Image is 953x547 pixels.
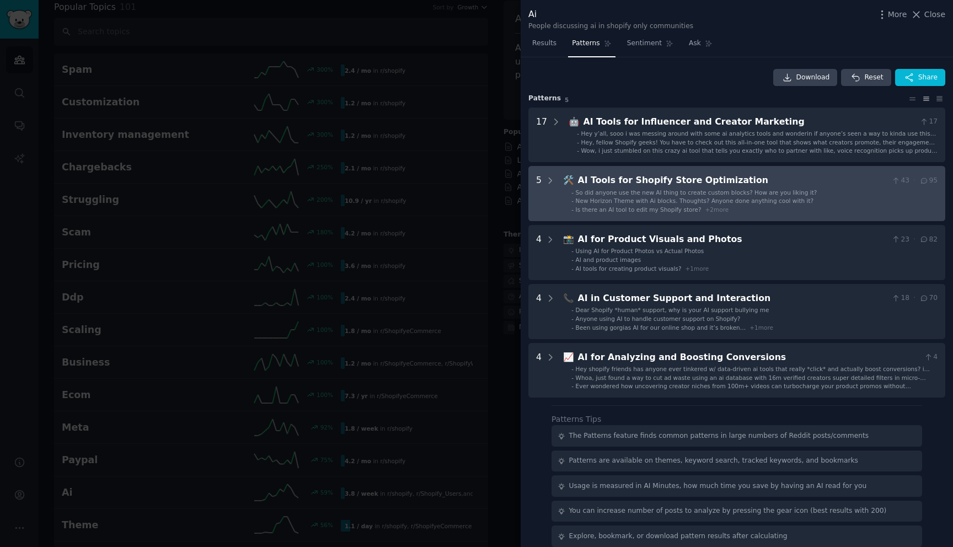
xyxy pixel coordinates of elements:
[623,35,677,57] a: Sentiment
[569,456,858,466] div: Patterns are available on themes, keyword search, tracked keywords, and bookmarks
[576,383,937,405] span: Ever wondered how uncovering creator niches from 100m+ videos can turbocharge your product promos...
[576,307,769,313] span: Dear Shopify *human* support, why is your AI support bullying me
[891,176,909,186] span: 43
[895,69,945,87] button: Share
[876,9,907,20] button: More
[864,73,883,83] span: Reset
[913,176,915,186] span: ·
[568,35,615,57] a: Patterns
[571,382,574,390] div: -
[918,73,938,83] span: Share
[576,248,704,254] span: Using AI for Product Photos vs Actual Photos
[577,147,579,154] div: -
[572,39,599,49] span: Patterns
[571,247,574,255] div: -
[891,293,909,303] span: 18
[528,35,560,57] a: Results
[919,176,938,186] span: 95
[705,206,729,213] span: + 2 more
[571,206,574,213] div: -
[749,324,773,331] span: + 1 more
[571,197,574,205] div: -
[552,415,601,423] label: Patterns Tips
[919,117,938,127] span: 17
[578,351,920,364] div: AI for Analyzing and Boosting Conversions
[689,39,701,49] span: Ask
[576,256,641,263] span: AI and product images
[536,174,542,213] div: 5
[571,189,574,196] div: -
[796,73,830,83] span: Download
[773,69,838,87] a: Download
[565,96,569,103] span: 5
[891,235,909,245] span: 23
[924,9,945,20] span: Close
[571,374,574,382] div: -
[571,256,574,264] div: -
[569,506,887,516] div: You can increase number of posts to analyze by pressing the gear icon (best results with 200)
[685,35,716,57] a: Ask
[571,324,574,331] div: -
[583,115,915,129] div: AI Tools for Influencer and Creator Marketing
[919,293,938,303] span: 70
[571,365,574,373] div: -
[536,351,542,390] div: 4
[536,115,547,155] div: 17
[581,147,938,169] span: Wow, i just stumbled on this crazy ai tool that tells you exactly who to partner with like, voice...
[563,234,574,244] span: 📸
[569,431,869,441] div: The Patterns feature finds common patterns in large numbers of Reddit posts/comments
[571,315,574,323] div: -
[528,8,693,22] div: Ai
[576,197,814,204] span: New Horizon Theme with Ai blocks. Thoughts? Anyone done anything cool with it?
[578,174,887,187] div: AI Tools for Shopify Store Optimization
[581,139,935,161] span: Hey, fellow Shopify geeks! You have to check out this all-in-one tool that shows what creators pr...
[576,315,741,322] span: Anyone using AI to handle customer support on Shopify?
[627,39,662,49] span: Sentiment
[576,366,930,388] span: Hey shopify friends has anyone ever tinkered w/ data-driven ai tools that really *click* and actu...
[569,481,867,491] div: Usage is measured in AI Minutes, how much time you save by having an AI read for you
[841,69,891,87] button: Reset
[913,293,915,303] span: ·
[577,130,579,137] div: -
[913,235,915,245] span: ·
[576,206,702,213] span: Is there an AI tool to edit my Shopify store?
[536,233,542,272] div: 4
[528,22,693,31] div: People discussing ai in shopify only communities
[569,116,580,127] span: 🤖
[563,293,574,303] span: 📞
[578,292,887,305] div: AI in Customer Support and Interaction
[919,235,938,245] span: 82
[581,130,936,152] span: Hey y’all, sooo i was messing around with some ai analytics tools and wonderin if anyone’s seen a...
[571,306,574,314] div: -
[569,532,788,541] div: Explore, bookmark, or download pattern results after calculating
[888,9,907,20] span: More
[911,9,945,20] button: Close
[563,175,574,185] span: 🛠️
[528,94,561,104] span: Pattern s
[576,324,746,331] span: Been using gorgias AI for our online shop and it’s broken…
[577,138,579,146] div: -
[576,265,682,272] span: AI tools for creating product visuals?
[536,292,542,331] div: 4
[571,265,574,272] div: -
[563,352,574,362] span: 📈
[685,265,709,272] span: + 1 more
[532,39,556,49] span: Results
[578,233,887,246] div: AI for Product Visuals and Photos
[576,189,817,196] span: So did anyone use the new AI thing to create custom blocks? How are you liking it?
[924,352,938,362] span: 4
[576,374,933,396] span: Whoa, just found a way to cut ad waste using an ai database with 16m verified creators super deta...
